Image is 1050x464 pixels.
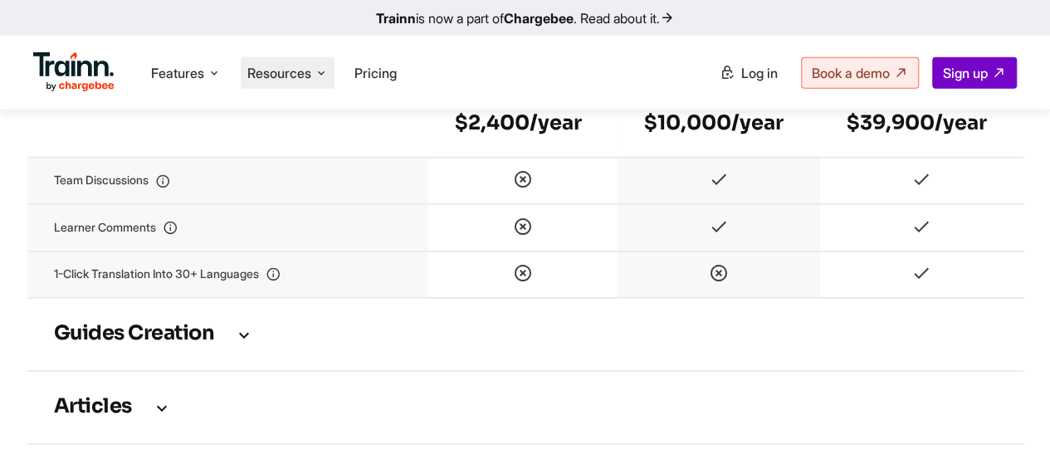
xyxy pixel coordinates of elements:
[455,110,591,136] h6: $2,400/year
[27,252,428,298] td: 1-Click translation into 30+ languages
[376,10,416,27] b: Trainn
[943,65,988,81] span: Sign up
[27,204,428,251] td: Learner comments
[644,110,794,136] h6: $10,000/year
[812,65,890,81] span: Book a demo
[33,52,115,92] img: Trainn Logo
[710,58,788,88] a: Log in
[54,325,997,344] h3: Guides creation
[967,384,1050,464] iframe: Chat Widget
[247,64,311,82] span: Resources
[151,64,204,82] span: Features
[847,110,997,136] h6: $39,900/year
[27,158,428,204] td: Team discussions
[932,57,1017,89] a: Sign up
[504,10,574,27] b: Chargebee
[801,57,919,89] a: Book a demo
[741,65,778,81] span: Log in
[354,65,397,81] a: Pricing
[54,398,997,417] h3: Articles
